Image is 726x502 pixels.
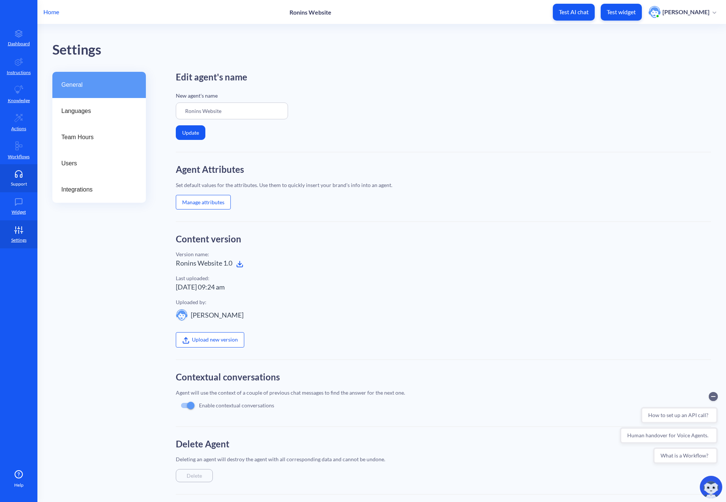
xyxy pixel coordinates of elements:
[649,6,661,18] img: user photo
[12,209,26,215] p: Widget
[176,164,711,175] h2: Agent Attributes
[290,9,331,16] p: Ronins Website
[176,195,231,209] button: Manage attributes
[176,258,711,268] div: Ronins Website 1.0
[11,125,26,132] p: Actions
[43,7,59,16] p: Home
[36,60,101,76] button: What is a Workflow?
[8,40,30,47] p: Dashboard
[24,19,101,36] button: How to set up an API call?
[61,107,131,116] span: Languages
[662,8,710,16] p: [PERSON_NAME]
[176,282,711,292] div: [DATE] 09:24 am
[8,97,30,104] p: Knowledge
[52,98,146,124] a: Languages
[176,274,711,282] div: Last uploaded:
[176,389,711,397] div: Agent will use the context of a couple of previous chat messages to find the answer for the next ...
[14,482,24,489] span: Help
[52,72,146,98] a: General
[3,40,101,56] button: Human handover for Voice Agents.
[176,309,188,321] img: user image
[61,133,131,142] span: Team Hours
[645,5,720,19] button: user photo[PERSON_NAME]
[61,159,131,168] span: Users
[559,8,589,16] p: Test AI chat
[176,332,244,347] label: Upload new version
[176,469,213,482] div: Delete
[176,234,711,245] h2: Content version
[176,250,711,258] div: Version name:
[176,125,205,140] button: Update
[607,8,636,16] p: Test widget
[52,177,146,203] a: Integrations
[176,298,711,306] div: Uploaded by:
[52,124,146,150] a: Team Hours
[191,310,243,320] div: [PERSON_NAME]
[176,72,711,83] h2: Edit agent's name
[553,4,595,21] button: Test AI chat
[601,4,642,21] button: Test widget
[52,39,726,61] div: Settings
[700,476,722,498] img: copilot-icon.svg
[61,80,131,89] span: General
[11,237,27,244] p: Settings
[61,185,131,194] span: Integrations
[176,92,711,100] p: New agent's name
[199,401,274,409] p: Enable contextual conversations
[8,153,30,160] p: Workflows
[7,69,31,76] p: Instructions
[52,150,146,177] a: Users
[11,181,27,187] p: Support
[92,4,101,13] button: Collapse conversation starters
[176,181,711,189] div: Set default values for the attributes. Use them to quickly insert your brand's info into an agent.
[176,372,711,383] h2: Contextual conversations
[176,455,711,463] div: Deleting an agent will destroy the agent with all corresponding data and cannot be undone.
[176,439,711,450] h2: Delete Agent
[176,102,288,119] input: Enter agent Name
